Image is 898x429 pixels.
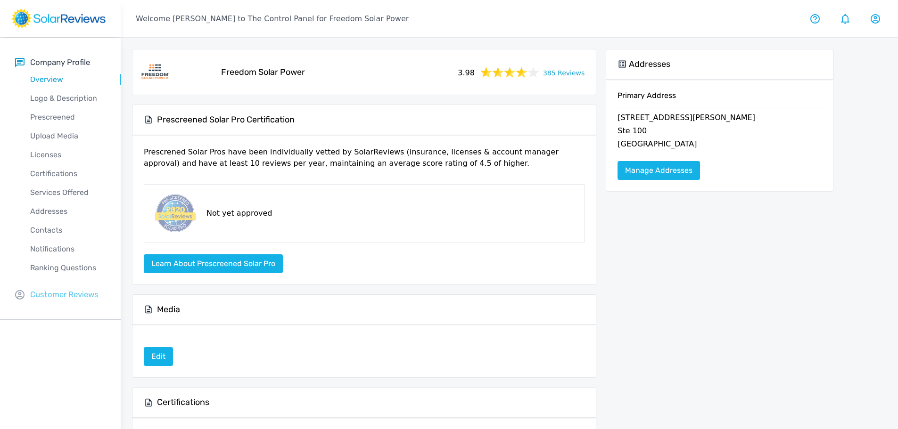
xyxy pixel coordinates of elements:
[15,240,121,259] a: Notifications
[144,347,173,366] a: Edit
[152,192,197,235] img: prescreened-badge.png
[15,149,121,161] p: Licenses
[144,259,283,268] a: Learn about Prescreened Solar Pro
[15,146,121,164] a: Licenses
[618,125,822,138] p: Ste 100
[144,254,283,273] button: Learn about Prescreened Solar Pro
[15,262,121,274] p: Ranking Questions
[15,221,121,240] a: Contacts
[15,127,121,146] a: Upload Media
[15,112,121,123] p: Prescreened
[206,208,272,219] p: Not yet approved
[618,112,822,125] p: [STREET_ADDRESS][PERSON_NAME]
[15,74,121,85] p: Overview
[15,93,121,104] p: Logo & Description
[15,108,121,127] a: Prescreened
[15,202,121,221] a: Addresses
[629,59,670,70] h5: Addresses
[136,13,409,24] p: Welcome [PERSON_NAME] to The Control Panel for Freedom Solar Power
[15,187,121,198] p: Services Offered
[15,89,121,108] a: Logo & Description
[15,70,121,89] a: Overview
[157,114,295,125] h5: Prescreened Solar Pro Certification
[15,183,121,202] a: Services Offered
[15,206,121,217] p: Addresses
[15,130,121,142] p: Upload Media
[15,164,121,183] a: Certifications
[543,66,585,78] a: 385 Reviews
[144,352,173,361] a: Edit
[221,67,305,78] h5: Freedom Solar Power
[157,304,180,315] h5: Media
[30,57,90,68] p: Company Profile
[458,65,475,79] span: 3.98
[30,289,99,300] p: Customer Reviews
[157,397,209,408] h5: Certifications
[15,243,121,255] p: Notifications
[15,225,121,236] p: Contacts
[144,146,585,177] p: Prescrened Solar Pros have been individually vetted by SolarReviews (insurance, licenses & accoun...
[618,138,822,152] p: [GEOGRAPHIC_DATA]
[618,91,822,108] h6: Primary Address
[15,168,121,179] p: Certifications
[15,259,121,277] a: Ranking Questions
[618,161,700,180] a: Manage Addresses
